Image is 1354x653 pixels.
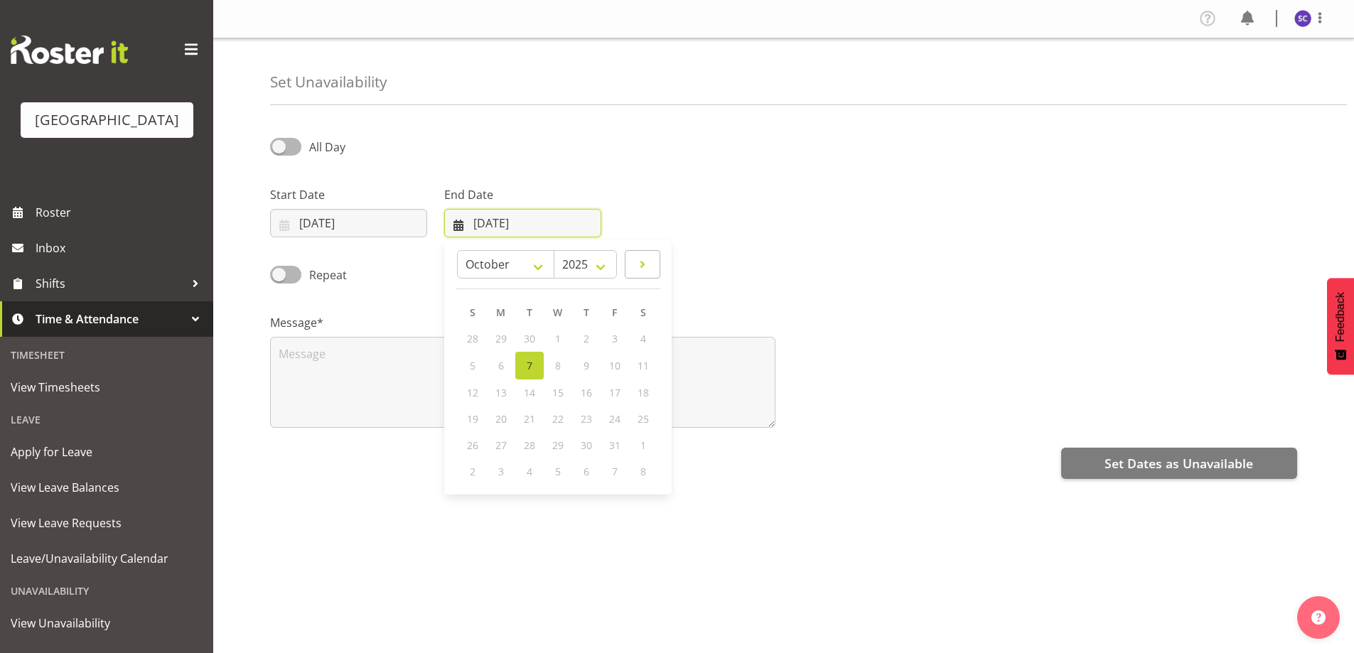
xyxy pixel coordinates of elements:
span: View Leave Balances [11,477,203,498]
span: 5 [555,465,561,478]
span: T [584,306,589,319]
span: 4 [527,465,532,478]
div: Leave [4,405,210,434]
span: 30 [524,332,535,345]
a: View Unavailability [4,605,210,641]
span: Leave/Unavailability Calendar [11,548,203,569]
span: 1 [640,438,646,452]
button: Set Dates as Unavailable [1061,448,1297,479]
div: [GEOGRAPHIC_DATA] [35,109,179,131]
a: Leave/Unavailability Calendar [4,541,210,576]
span: T [527,306,532,319]
span: View Leave Requests [11,512,203,534]
span: S [640,306,646,319]
span: View Timesheets [11,377,203,398]
span: 27 [495,438,507,452]
span: Repeat [301,266,347,284]
span: 4 [640,332,646,345]
input: Click to select... [444,209,601,237]
span: 9 [584,359,589,372]
span: 23 [581,412,592,426]
span: 15 [552,386,564,399]
span: 29 [495,332,507,345]
input: Click to select... [270,209,427,237]
span: 18 [638,386,649,399]
img: Rosterit website logo [11,36,128,64]
span: 6 [498,359,504,372]
label: Start Date [270,186,427,203]
span: Set Dates as Unavailable [1105,454,1253,473]
a: Apply for Leave [4,434,210,470]
span: W [553,306,562,319]
span: 26 [467,438,478,452]
span: 29 [552,438,564,452]
span: 3 [498,465,504,478]
span: 30 [581,438,592,452]
span: 12 [467,386,478,399]
span: 11 [638,359,649,372]
span: 6 [584,465,589,478]
span: 5 [470,359,475,372]
span: Feedback [1334,292,1347,342]
span: 8 [555,359,561,372]
span: All Day [309,139,345,155]
span: 20 [495,412,507,426]
span: 7 [527,359,532,372]
label: End Date [444,186,601,203]
div: Timesheet [4,340,210,369]
span: 28 [467,332,478,345]
a: View Leave Balances [4,470,210,505]
span: Roster [36,202,206,223]
span: 8 [640,465,646,478]
span: 2 [470,465,475,478]
img: skye-colonna9939.jpg [1294,10,1311,27]
label: Message* [270,314,775,331]
h4: Set Unavailability [270,74,387,90]
button: Feedback - Show survey [1327,278,1354,374]
span: 14 [524,386,535,399]
span: 17 [609,386,620,399]
span: 13 [495,386,507,399]
span: 1 [555,332,561,345]
img: help-xxl-2.png [1311,610,1326,625]
span: Apply for Leave [11,441,203,463]
span: 21 [524,412,535,426]
span: 24 [609,412,620,426]
a: View Leave Requests [4,505,210,541]
span: 7 [612,465,618,478]
span: 25 [638,412,649,426]
span: 16 [581,386,592,399]
span: 22 [552,412,564,426]
span: 10 [609,359,620,372]
span: View Unavailability [11,612,203,634]
span: Inbox [36,237,206,259]
span: F [612,306,617,319]
span: Time & Attendance [36,308,185,330]
span: 19 [467,412,478,426]
span: 28 [524,438,535,452]
a: View Timesheets [4,369,210,405]
span: S [470,306,475,319]
span: 3 [612,332,618,345]
span: 2 [584,332,589,345]
span: M [496,306,505,319]
span: 31 [609,438,620,452]
div: Unavailability [4,576,210,605]
span: Shifts [36,273,185,294]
